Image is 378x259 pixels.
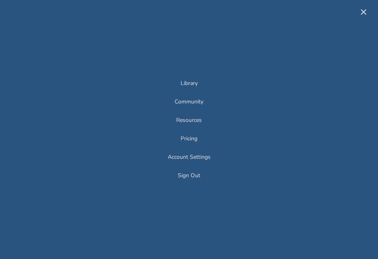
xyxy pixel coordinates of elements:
[178,173,200,180] button: Sign Out
[181,81,198,87] a: Library
[176,117,202,124] a: Resources
[181,136,197,143] a: Pricing
[175,99,203,106] a: Community
[168,154,211,161] a: Account Settings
